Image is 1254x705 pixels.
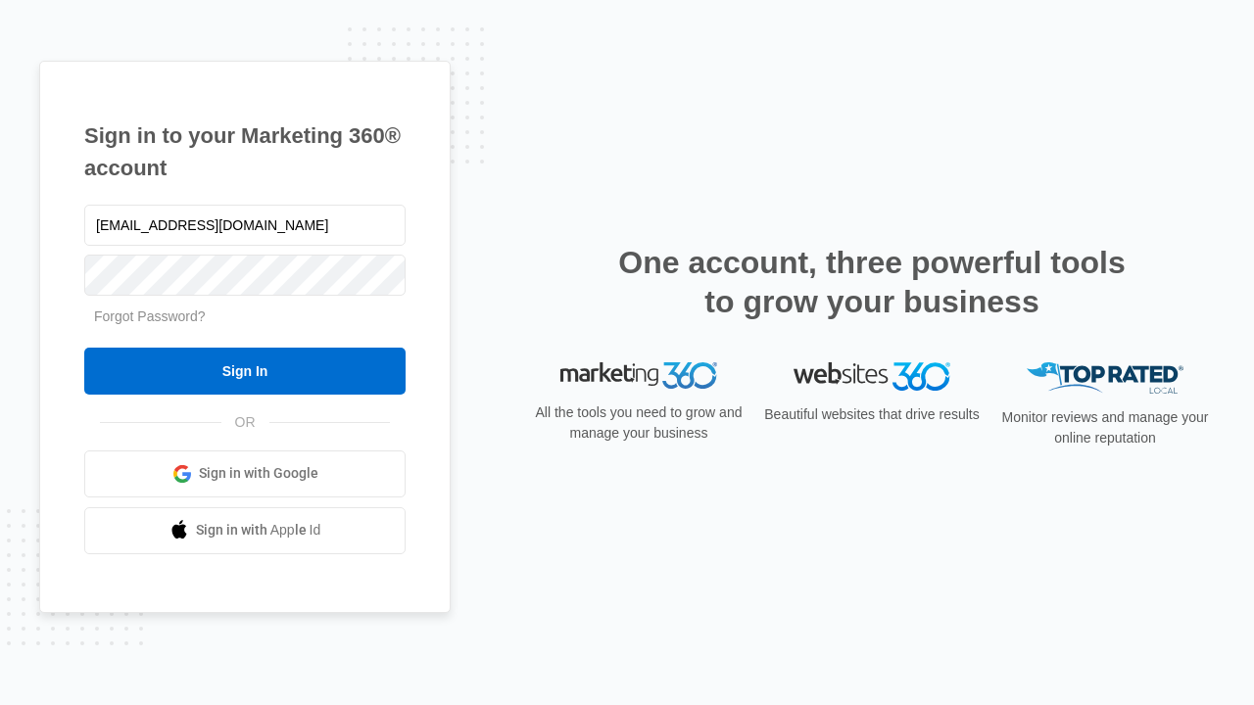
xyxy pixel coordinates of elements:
[84,450,406,497] a: Sign in with Google
[794,362,950,391] img: Websites 360
[221,412,269,433] span: OR
[560,362,717,390] img: Marketing 360
[84,119,406,184] h1: Sign in to your Marketing 360® account
[762,404,982,425] p: Beautiful websites that drive results
[199,463,318,484] span: Sign in with Google
[1027,362,1183,395] img: Top Rated Local
[84,205,406,246] input: Email
[529,402,748,444] p: All the tools you need to grow and manage your business
[995,407,1215,448] p: Monitor reviews and manage your online reputation
[84,507,406,554] a: Sign in with Apple Id
[84,348,406,395] input: Sign In
[196,520,321,540] span: Sign in with Apple Id
[612,243,1132,321] h2: One account, three powerful tools to grow your business
[94,308,206,324] a: Forgot Password?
